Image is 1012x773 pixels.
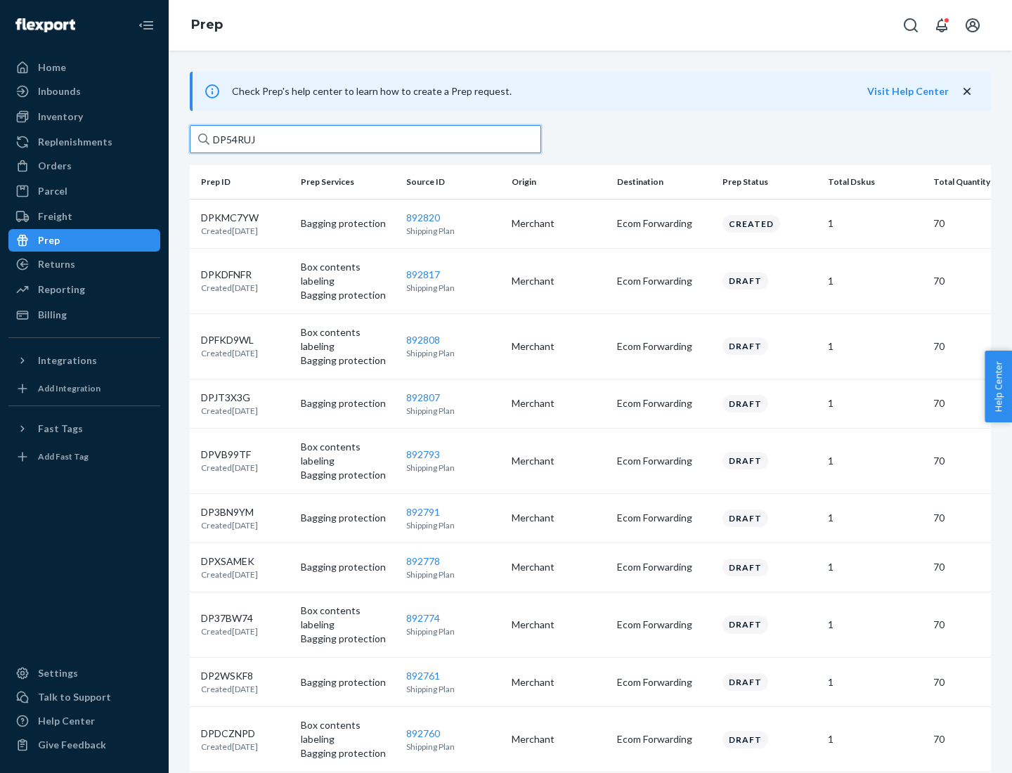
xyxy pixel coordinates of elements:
[201,462,258,474] p: Created [DATE]
[201,225,259,237] p: Created [DATE]
[201,333,258,347] p: DPFKD9WL
[401,165,506,199] th: Source ID
[512,274,606,288] p: Merchant
[406,519,500,531] p: Shipping Plan
[617,732,711,746] p: Ecom Forwarding
[8,710,160,732] a: Help Center
[406,462,500,474] p: Shipping Plan
[301,632,395,646] p: Bagging protection
[38,690,111,704] div: Talk to Support
[406,212,440,223] a: 892820
[828,274,922,288] p: 1
[301,675,395,689] p: Bagging protection
[232,85,512,97] span: Check Prep's help center to learn how to create a Prep request.
[201,391,258,405] p: DPJT3X3G
[8,253,160,275] a: Returns
[512,216,606,230] p: Merchant
[406,334,440,346] a: 892808
[828,216,922,230] p: 1
[828,675,922,689] p: 1
[201,569,258,580] p: Created [DATE]
[8,105,160,128] a: Inventory
[38,738,106,752] div: Give Feedback
[406,506,440,518] a: 892791
[512,732,606,746] p: Merchant
[617,339,711,353] p: Ecom Forwarding
[301,718,395,746] p: Box contents labeling
[201,554,258,569] p: DPXSAMEK
[8,417,160,440] button: Fast Tags
[301,440,395,468] p: Box contents labeling
[406,555,440,567] a: 892778
[295,165,401,199] th: Prep Services
[38,714,95,728] div: Help Center
[406,569,500,580] p: Shipping Plan
[828,454,922,468] p: 1
[301,396,395,410] p: Bagging protection
[611,165,717,199] th: Destination
[132,11,160,39] button: Close Navigation
[8,131,160,153] a: Replenishments
[985,351,1012,422] span: Help Center
[301,353,395,368] p: Bagging protection
[406,612,440,624] a: 892774
[201,683,258,695] p: Created [DATE]
[617,560,711,574] p: Ecom Forwarding
[8,446,160,468] a: Add Fast Tag
[406,282,500,294] p: Shipping Plan
[201,669,258,683] p: DP2WSKF8
[15,18,75,32] img: Flexport logo
[8,662,160,684] a: Settings
[8,349,160,372] button: Integrations
[406,347,500,359] p: Shipping Plan
[722,452,768,469] div: Draft
[512,560,606,574] p: Merchant
[406,741,500,753] p: Shipping Plan
[201,611,258,625] p: DP37BW74
[512,618,606,632] p: Merchant
[38,450,89,462] div: Add Fast Tag
[8,304,160,326] a: Billing
[512,511,606,525] p: Merchant
[301,511,395,525] p: Bagging protection
[512,675,606,689] p: Merchant
[960,84,974,99] button: close
[828,618,922,632] p: 1
[722,395,768,413] div: Draft
[617,274,711,288] p: Ecom Forwarding
[8,56,160,79] a: Home
[190,165,295,199] th: Prep ID
[38,257,75,271] div: Returns
[201,405,258,417] p: Created [DATE]
[38,110,83,124] div: Inventory
[38,84,81,98] div: Inbounds
[406,448,440,460] a: 892793
[406,727,440,739] a: 892760
[722,337,768,355] div: Draft
[406,405,500,417] p: Shipping Plan
[512,396,606,410] p: Merchant
[722,731,768,748] div: Draft
[38,422,83,436] div: Fast Tags
[301,560,395,574] p: Bagging protection
[201,505,258,519] p: DP3BN9YM
[617,454,711,468] p: Ecom Forwarding
[201,347,258,359] p: Created [DATE]
[617,618,711,632] p: Ecom Forwarding
[201,727,258,741] p: DPDCZNPD
[828,560,922,574] p: 1
[722,616,768,633] div: Draft
[8,155,160,177] a: Orders
[406,625,500,637] p: Shipping Plan
[828,511,922,525] p: 1
[959,11,987,39] button: Open account menu
[38,135,112,149] div: Replenishments
[722,509,768,527] div: Draft
[8,80,160,103] a: Inbounds
[722,673,768,691] div: Draft
[8,686,160,708] a: Talk to Support
[406,670,440,682] a: 892761
[301,604,395,632] p: Box contents labeling
[828,396,922,410] p: 1
[201,625,258,637] p: Created [DATE]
